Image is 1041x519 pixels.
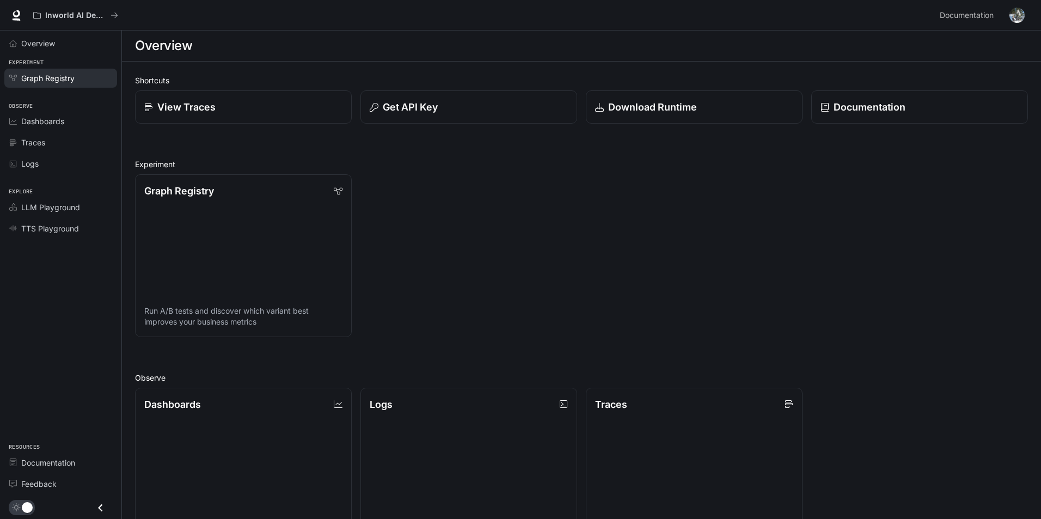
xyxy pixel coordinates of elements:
a: Graph Registry [4,69,117,88]
button: Close drawer [88,497,113,519]
img: User avatar [1009,8,1025,23]
p: Get API Key [383,100,438,114]
a: Download Runtime [586,90,803,124]
p: Logs [370,397,393,412]
span: LLM Playground [21,202,80,213]
button: Get API Key [360,90,577,124]
a: Overview [4,34,117,53]
button: User avatar [1006,4,1028,26]
span: Overview [21,38,55,49]
a: Documentation [4,453,117,472]
p: Download Runtime [608,100,697,114]
span: Documentation [940,9,994,22]
span: TTS Playground [21,223,79,234]
p: Documentation [834,100,905,114]
a: TTS Playground [4,219,117,238]
span: Logs [21,158,39,169]
a: View Traces [135,90,352,124]
a: Feedback [4,474,117,493]
a: Dashboards [4,112,117,131]
a: Documentation [935,4,1002,26]
span: Dashboards [21,115,64,127]
a: LLM Playground [4,198,117,217]
span: Traces [21,137,45,148]
span: Documentation [21,457,75,468]
button: All workspaces [28,4,123,26]
p: Inworld AI Demos [45,11,106,20]
a: Logs [4,154,117,173]
p: Dashboards [144,397,201,412]
h2: Shortcuts [135,75,1028,86]
a: Graph RegistryRun A/B tests and discover which variant best improves your business metrics [135,174,352,337]
h2: Experiment [135,158,1028,170]
span: Feedback [21,478,57,490]
p: Graph Registry [144,184,214,198]
a: Documentation [811,90,1028,124]
span: Dark mode toggle [22,501,33,513]
h2: Observe [135,372,1028,383]
p: View Traces [157,100,216,114]
h1: Overview [135,35,192,57]
span: Graph Registry [21,72,75,84]
a: Traces [4,133,117,152]
p: Traces [595,397,627,412]
p: Run A/B tests and discover which variant best improves your business metrics [144,306,342,327]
